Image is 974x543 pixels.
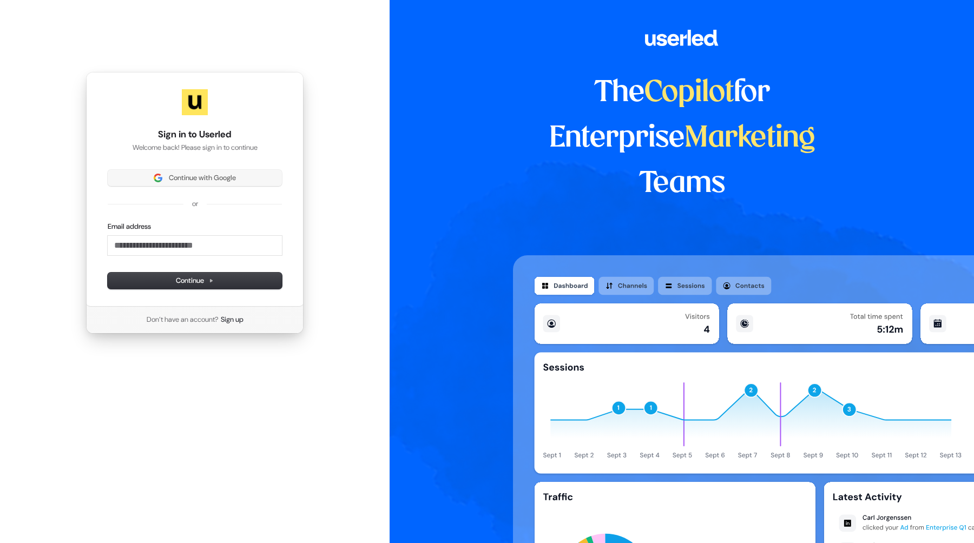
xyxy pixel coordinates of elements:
[169,173,236,183] span: Continue with Google
[108,222,151,231] label: Email address
[644,79,734,107] span: Copilot
[176,276,214,286] span: Continue
[685,124,815,153] span: Marketing
[108,128,282,141] h1: Sign in to Userled
[192,199,198,209] p: or
[108,143,282,153] p: Welcome back! Please sign in to continue
[108,273,282,289] button: Continue
[147,315,219,325] span: Don’t have an account?
[182,89,208,115] img: Userled
[108,170,282,186] button: Sign in with GoogleContinue with Google
[221,315,243,325] a: Sign up
[154,174,162,182] img: Sign in with Google
[513,70,851,207] h1: The for Enterprise Teams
